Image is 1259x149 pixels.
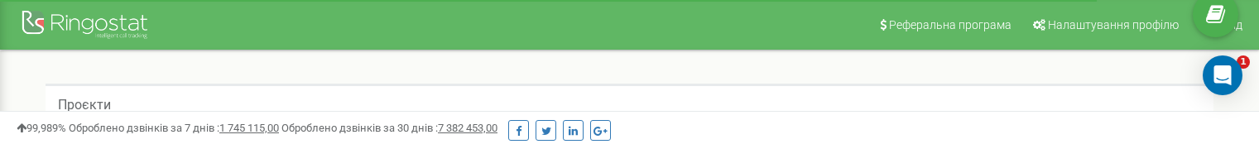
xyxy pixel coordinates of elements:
span: Реферальна програма [889,18,1012,31]
div: Open Intercom Messenger [1203,55,1242,95]
u: 1 745 115,00 [219,122,279,134]
span: Оброблено дзвінків за 7 днів : [69,122,279,134]
span: 99,989% [17,122,66,134]
span: 1 [1237,55,1250,69]
u: 7 382 453,00 [438,122,497,134]
h5: Проєкти [58,98,111,113]
span: Налаштування профілю [1048,18,1179,31]
span: Оброблено дзвінків за 30 днів : [281,122,497,134]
